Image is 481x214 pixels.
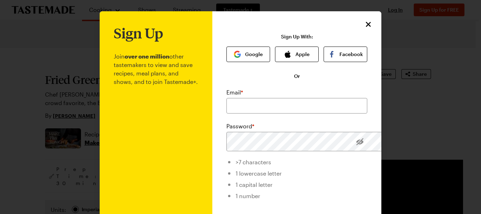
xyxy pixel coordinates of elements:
[324,47,367,62] button: Facebook
[236,192,260,199] span: 1 number
[114,25,163,41] h1: Sign Up
[364,20,373,29] button: Close
[236,181,273,188] span: 1 capital letter
[281,34,313,39] p: Sign Up With:
[236,170,282,177] span: 1 lowercase letter
[275,47,319,62] button: Apple
[236,159,271,165] span: >7 characters
[226,88,243,97] label: Email
[125,53,169,60] b: over one million
[226,122,254,130] label: Password
[226,47,270,62] button: Google
[294,73,300,80] span: Or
